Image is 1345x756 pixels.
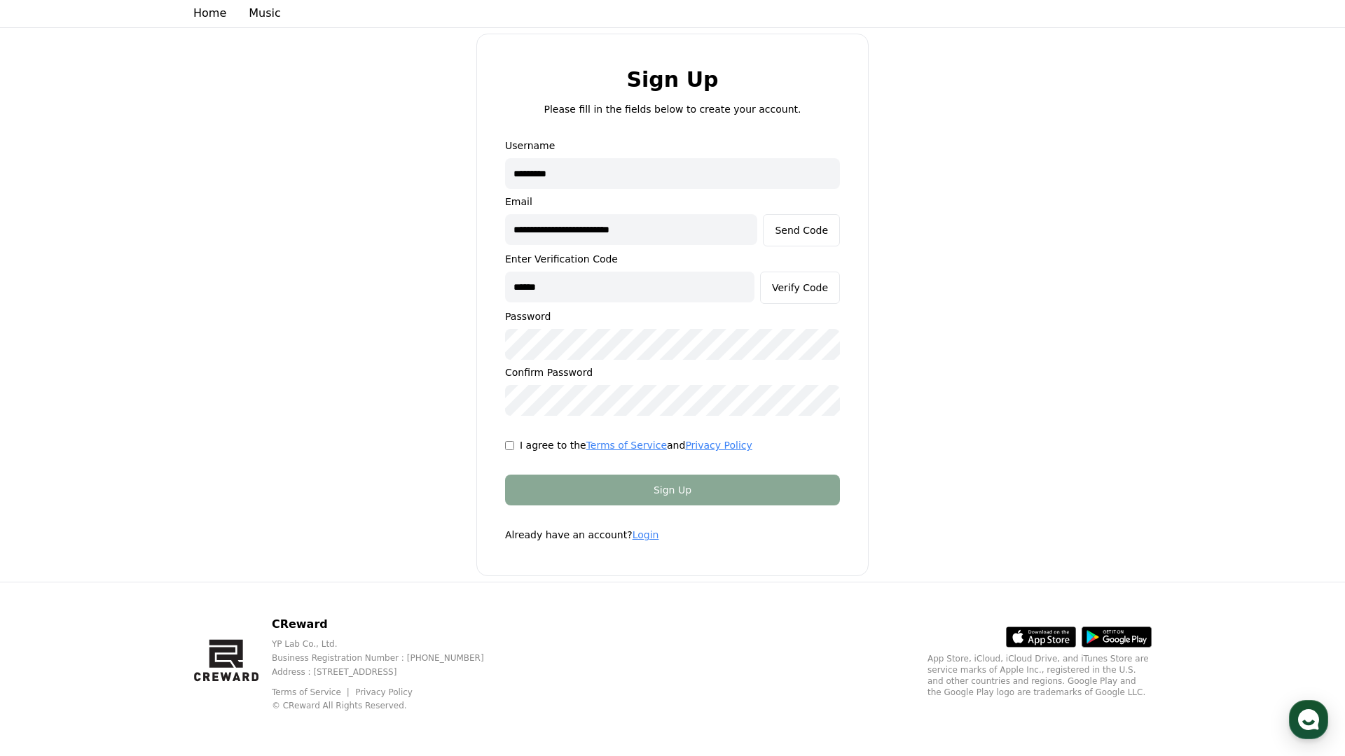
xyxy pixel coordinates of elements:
[544,102,801,116] p: Please fill in the fields below to create your account.
[272,638,506,650] p: YP Lab Co., Ltd.
[505,195,840,209] p: Email
[586,440,667,451] a: Terms of Service
[763,214,840,246] button: Send Code
[272,652,506,664] p: Business Registration Number : [PHONE_NUMBER]
[181,444,269,479] a: Settings
[775,223,828,237] div: Send Code
[505,252,840,266] p: Enter Verification Code
[272,616,506,633] p: CReward
[36,465,60,476] span: Home
[116,465,158,477] span: Messages
[272,687,352,697] a: Terms of Service
[92,444,181,479] a: Messages
[505,475,840,505] button: Sign Up
[505,365,840,379] p: Confirm Password
[626,68,718,91] h2: Sign Up
[207,465,242,476] span: Settings
[533,483,812,497] div: Sign Up
[505,528,840,542] p: Already have an account?
[505,139,840,153] p: Username
[272,700,506,711] p: © CReward All Rights Reserved.
[772,281,828,295] div: Verify Code
[633,529,659,540] a: Login
[272,666,506,678] p: Address : [STREET_ADDRESS]
[760,272,840,304] button: Verify Code
[505,309,840,323] p: Password
[4,444,92,479] a: Home
[355,687,413,697] a: Privacy Policy
[520,438,752,452] p: I agree to the and
[927,653,1152,698] p: App Store, iCloud, iCloud Drive, and iTunes Store are service marks of Apple Inc., registered in ...
[685,440,752,451] a: Privacy Policy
